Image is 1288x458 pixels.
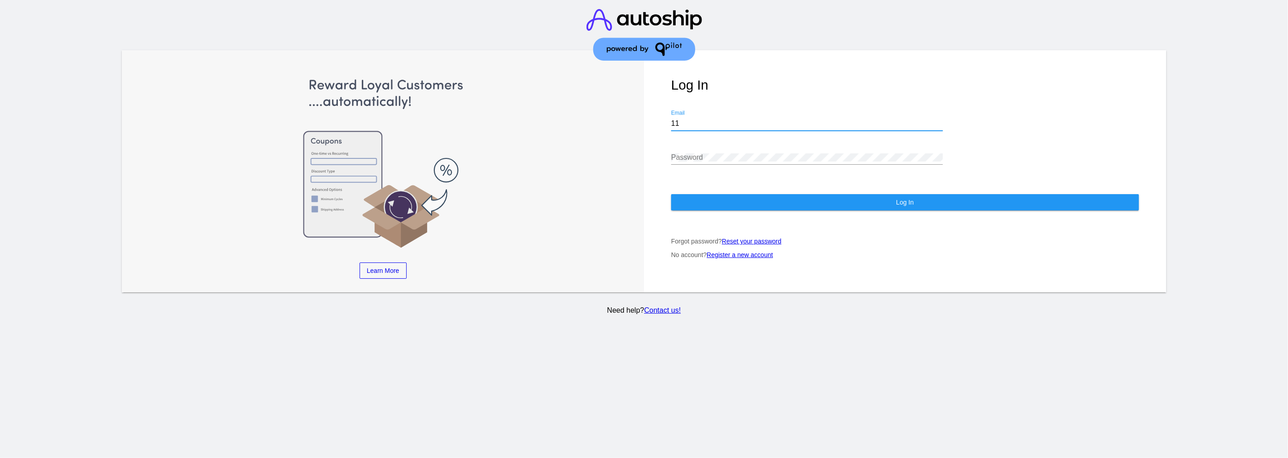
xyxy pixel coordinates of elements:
span: Learn More [367,267,399,274]
span: Log In [896,199,914,206]
p: Need help? [120,306,1168,315]
a: Learn More [360,262,407,279]
a: Contact us! [644,306,681,314]
a: Register a new account [707,251,773,258]
p: Forgot password? [671,238,1139,245]
button: Log In [671,194,1139,210]
p: No account? [671,251,1139,258]
a: Reset your password [722,238,782,245]
input: Email [671,119,943,128]
img: Apply Coupons Automatically to Scheduled Orders with QPilot [149,77,617,249]
h1: Log In [671,77,1139,93]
